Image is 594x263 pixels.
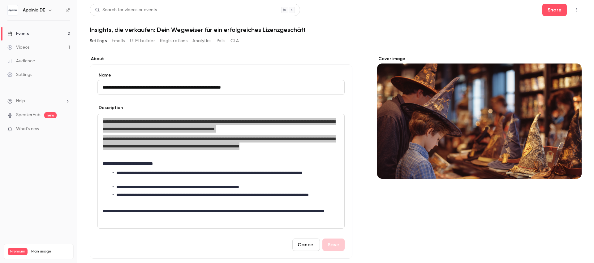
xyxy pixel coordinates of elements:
[16,126,39,132] span: What's new
[7,72,32,78] div: Settings
[97,114,345,229] section: description
[292,239,320,251] button: Cancel
[97,72,345,78] label: Name
[16,112,41,118] a: SpeakerHub
[7,98,70,104] li: help-dropdown-opener
[23,7,45,13] h6: Appinio DE
[8,5,18,15] img: Appinio DE
[95,7,157,13] div: Search for videos or events
[31,249,70,254] span: Plan usage
[7,44,29,50] div: Videos
[98,114,344,228] div: editor
[90,36,107,46] button: Settings
[90,56,352,62] label: About
[7,31,29,37] div: Events
[44,112,57,118] span: new
[542,4,567,16] button: Share
[217,36,226,46] button: Polls
[8,248,28,255] span: Premium
[112,36,125,46] button: Emails
[90,26,582,33] h1: Insights, die verkaufen: Dein Wegweiser für ein erfolgreiches Lizenzgeschäft
[16,98,25,104] span: Help
[97,105,123,111] label: Description
[62,126,70,132] iframe: Noticeable Trigger
[160,36,187,46] button: Registrations
[130,36,155,46] button: UTM builder
[230,36,239,46] button: CTA
[192,36,212,46] button: Analytics
[377,56,582,179] section: Cover image
[7,58,35,64] div: Audience
[377,56,582,62] label: Cover image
